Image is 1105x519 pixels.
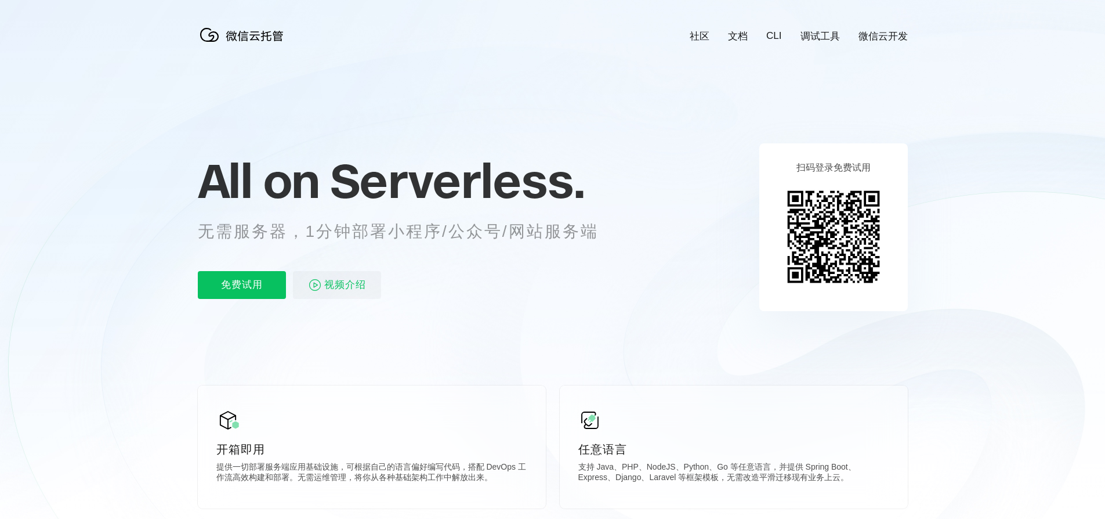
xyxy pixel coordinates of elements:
[858,30,908,43] a: 微信云开发
[766,30,781,42] a: CLI
[216,462,527,485] p: 提供一切部署服务端应用基础设施，可根据自己的语言偏好编写代码，搭配 DevOps 工作流高效构建和部署。无需运维管理，将你从各种基础架构工作中解放出来。
[796,162,871,174] p: 扫码登录免费试用
[198,152,319,210] span: All on
[578,462,889,485] p: 支持 Java、PHP、NodeJS、Python、Go 等任意语言，并提供 Spring Boot、Express、Django、Laravel 等框架模板，无需改造平滑迁移现有业务上云。
[216,441,527,457] p: 开箱即用
[330,152,585,210] span: Serverless.
[198,271,286,299] p: 免费试用
[578,441,889,457] p: 任意语言
[324,271,366,299] span: 视频介绍
[728,30,748,43] a: 文档
[690,30,709,43] a: 社区
[800,30,840,43] a: 调试工具
[198,38,291,48] a: 微信云托管
[198,220,620,243] p: 无需服务器，1分钟部署小程序/公众号/网站服务端
[308,278,322,292] img: video_play.svg
[198,23,291,46] img: 微信云托管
